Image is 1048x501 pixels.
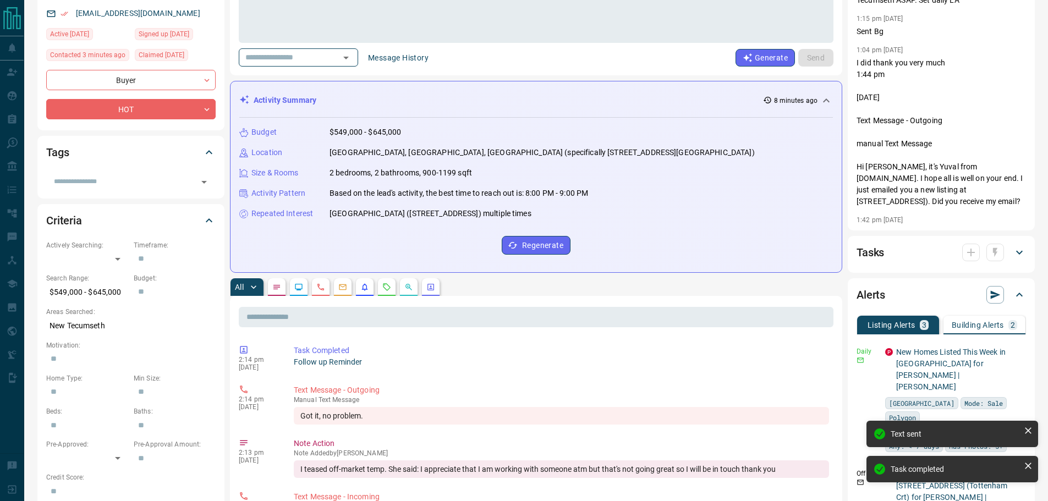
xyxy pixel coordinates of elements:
div: Text sent [891,430,1019,438]
p: Pre-Approval Amount: [134,439,216,449]
div: Tasks [857,239,1026,266]
span: [GEOGRAPHIC_DATA] [889,398,954,409]
p: 1:15 pm [DATE] [857,15,903,23]
p: Timeframe: [134,240,216,250]
p: 2 [1011,321,1015,329]
p: Credit Score: [46,472,216,482]
div: Tue Oct 14 2025 [46,49,129,64]
svg: Requests [382,283,391,291]
svg: Email Verified [61,10,68,18]
button: Open [338,50,354,65]
div: Buyer [46,70,216,90]
svg: Email [857,356,864,364]
svg: Agent Actions [426,283,435,291]
p: Size & Rooms [251,167,299,179]
div: Task completed [891,465,1019,474]
button: Message History [361,49,435,67]
p: Repeated Interest [251,208,313,219]
p: Text Message - Outgoing [294,384,829,396]
h2: Tags [46,144,69,161]
span: Claimed [DATE] [139,49,184,60]
div: Thu Mar 20 2025 [135,49,216,64]
span: Signed up [DATE] [139,29,189,40]
span: Contacted 3 minutes ago [50,49,125,60]
p: Activity Pattern [251,188,305,199]
h2: Alerts [857,286,885,304]
p: [DATE] [239,364,277,371]
p: Off [857,469,879,478]
p: Follow up Reminder [294,356,829,368]
p: Text Message [294,396,829,404]
div: Thu Mar 20 2025 [135,28,216,43]
div: Sat Oct 11 2025 [46,28,129,43]
p: Budget: [134,273,216,283]
div: Alerts [857,282,1026,308]
h2: Criteria [46,212,82,229]
span: manual [294,396,317,404]
p: 2:14 pm [239,395,277,403]
p: Actively Searching: [46,240,128,250]
p: [DATE] [239,456,277,464]
p: Sent Bg [857,26,1026,37]
p: 3 [922,321,926,329]
p: New Tecumseth [46,317,216,335]
p: Areas Searched: [46,307,216,317]
p: Task Completed [294,345,829,356]
p: Home Type: [46,373,128,383]
p: Building Alerts [952,321,1004,329]
p: Search Range: [46,273,128,283]
svg: Opportunities [404,283,413,291]
svg: Notes [272,283,281,291]
p: Listing Alerts [868,321,915,329]
p: Budget [251,126,277,138]
svg: Calls [316,283,325,291]
span: Active [DATE] [50,29,89,40]
p: 1:04 pm [DATE] [857,46,903,54]
p: [GEOGRAPHIC_DATA], [GEOGRAPHIC_DATA], [GEOGRAPHIC_DATA] (specifically [STREET_ADDRESS][GEOGRAPHIC... [330,147,755,158]
p: Activity Summary [254,95,316,106]
div: Tags [46,139,216,166]
p: Pre-Approved: [46,439,128,449]
p: [GEOGRAPHIC_DATA] ([STREET_ADDRESS]) multiple times [330,208,531,219]
p: I did thank you very much 1:44 pm [DATE] Text Message - Outgoing manual Text Message Hi [PERSON_N... [857,57,1026,207]
p: 1:42 pm [DATE] [857,216,903,224]
p: Based on the lead's activity, the best time to reach out is: 8:00 PM - 9:00 PM [330,188,588,199]
button: Open [196,174,212,190]
div: Criteria [46,207,216,234]
p: Min Size: [134,373,216,383]
p: $549,000 - $645,000 [46,283,128,301]
p: 2:13 pm [239,449,277,456]
p: $549,000 - $645,000 [330,126,402,138]
p: Note Action [294,438,829,449]
p: 2:14 pm [239,356,277,364]
p: Baths: [134,406,216,416]
div: I teased off-market temp. She said: I appreciate that I am working with someone atm but that's no... [294,460,829,478]
span: Polygon [889,412,916,423]
svg: Lead Browsing Activity [294,283,303,291]
div: Activity Summary8 minutes ago [239,90,833,111]
svg: Emails [338,283,347,291]
svg: Listing Alerts [360,283,369,291]
p: All [235,283,244,291]
p: Location [251,147,282,158]
div: HOT [46,99,216,119]
svg: Email [857,478,864,486]
button: Regenerate [502,236,570,255]
a: [EMAIL_ADDRESS][DOMAIN_NAME] [76,9,200,18]
span: Mode: Sale [964,398,1003,409]
a: New Homes Listed This Week in [GEOGRAPHIC_DATA] for [PERSON_NAME] | [PERSON_NAME] [896,348,1006,391]
p: [DATE] [239,403,277,411]
p: Motivation: [46,340,216,350]
h2: Tasks [857,244,884,261]
p: 8 minutes ago [774,96,817,106]
div: Got it, no problem. [294,407,829,425]
p: Beds: [46,406,128,416]
p: Daily [857,346,879,356]
p: Note Added by [PERSON_NAME] [294,449,829,457]
div: property.ca [885,348,893,356]
p: 2 bedrooms, 2 bathrooms, 900-1199 sqft [330,167,472,179]
button: Generate [736,49,795,67]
